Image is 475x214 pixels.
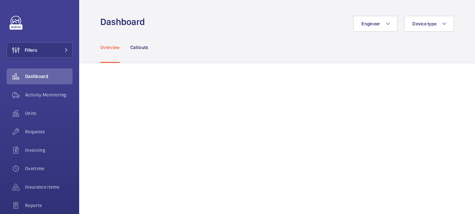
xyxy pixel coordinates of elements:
span: Insurance items [25,184,73,190]
button: Engineer [353,16,397,32]
p: Overview [100,44,120,51]
span: Overtime [25,165,73,172]
button: Filters [7,42,73,58]
p: Callouts [130,44,148,51]
span: Units [25,110,73,117]
span: Engineer [362,21,380,26]
span: Requests [25,128,73,135]
span: Dashboard [25,73,73,80]
span: Device type [412,21,436,26]
span: Reports [25,202,73,209]
span: Filters [25,47,37,53]
span: Invoicing [25,147,73,153]
span: Activity Monitoring [25,92,73,98]
button: Device type [404,16,454,32]
h1: Dashboard [100,16,149,28]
